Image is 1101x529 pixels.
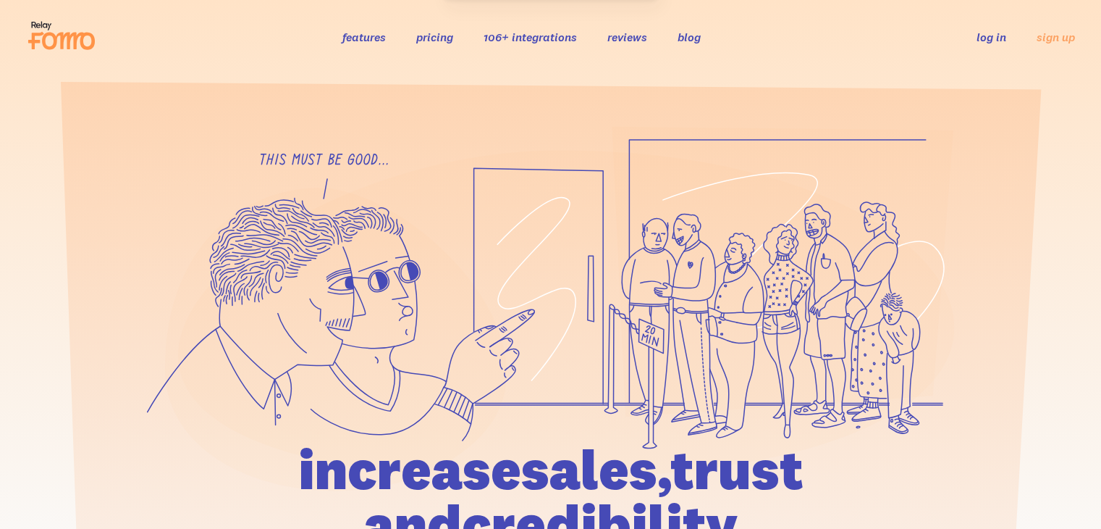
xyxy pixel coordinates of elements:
[976,30,1006,44] a: log in
[484,30,577,44] a: 106+ integrations
[342,30,386,44] a: features
[678,30,701,44] a: blog
[1037,30,1075,45] a: sign up
[416,30,453,44] a: pricing
[607,30,647,44] a: reviews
